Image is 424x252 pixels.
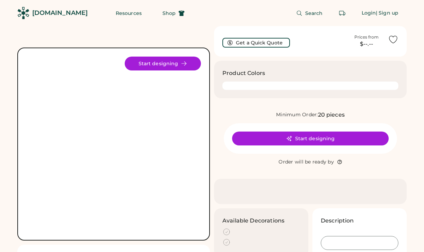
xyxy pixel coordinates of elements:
h3: Description [321,217,354,225]
button: Start designing [232,132,389,145]
button: Get a Quick Quote [222,38,290,48]
div: 20 pieces [318,111,345,119]
div: Minimum Order: [276,111,318,118]
div: $--.-- [349,40,384,48]
h3: Product Colors [222,69,265,77]
h3: Available Decorations [222,217,284,225]
div: Order will be ready by [279,159,334,166]
div: | Sign up [376,10,398,17]
button: Retrieve an order [335,6,349,20]
span: Search [305,11,323,16]
img: yH5BAEAAAAALAAAAAABAAEAAAIBRAA7 [26,57,201,232]
div: [DOMAIN_NAME] [32,9,88,17]
button: Shop [154,6,193,20]
img: Rendered Logo - Screens [17,7,29,19]
span: Shop [162,11,176,16]
div: Login [362,10,376,17]
button: Start designing [125,57,201,70]
div: Prices from [354,34,379,40]
button: Resources [107,6,150,20]
button: Search [288,6,331,20]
